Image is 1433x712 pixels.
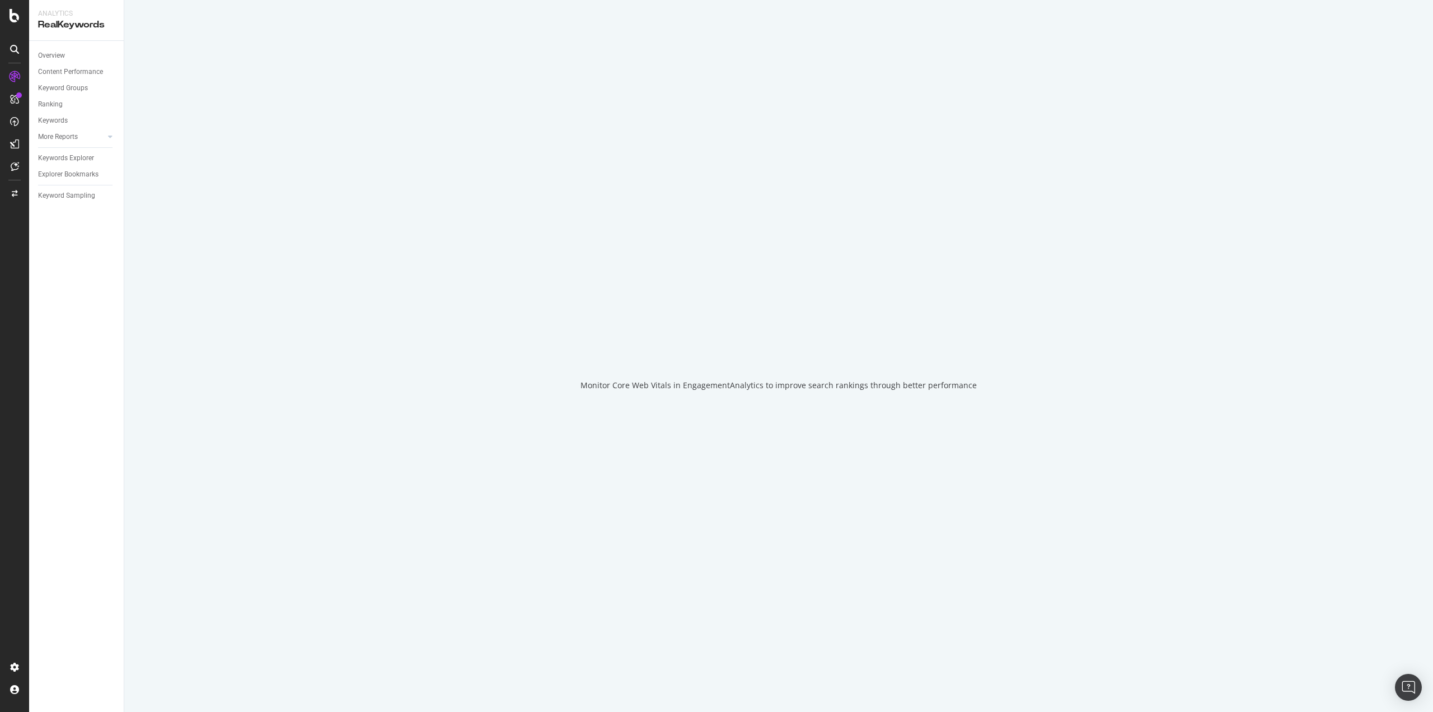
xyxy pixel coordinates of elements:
[38,82,116,94] a: Keyword Groups
[38,131,105,143] a: More Reports
[38,66,103,78] div: Content Performance
[38,99,63,110] div: Ranking
[38,169,116,180] a: Explorer Bookmarks
[38,99,116,110] a: Ranking
[38,115,68,127] div: Keywords
[38,82,88,94] div: Keyword Groups
[738,322,819,362] div: animation
[580,380,977,391] div: Monitor Core Web Vitals in EngagementAnalytics to improve search rankings through better performance
[38,50,116,62] a: Overview
[38,152,94,164] div: Keywords Explorer
[38,50,65,62] div: Overview
[38,190,116,202] a: Keyword Sampling
[38,152,116,164] a: Keywords Explorer
[38,190,95,202] div: Keyword Sampling
[38,18,115,31] div: RealKeywords
[38,115,116,127] a: Keywords
[1395,674,1422,701] div: Open Intercom Messenger
[38,169,99,180] div: Explorer Bookmarks
[38,131,78,143] div: More Reports
[38,66,116,78] a: Content Performance
[38,9,115,18] div: Analytics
